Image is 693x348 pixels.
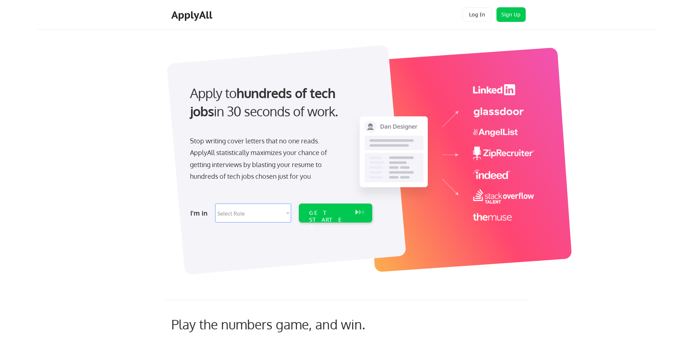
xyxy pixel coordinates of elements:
div: Apply to in 30 seconds of work. [190,84,369,121]
div: Play the numbers game, and win. [171,316,398,332]
button: Log In [462,7,492,22]
strong: hundreds of tech jobs [190,85,339,119]
div: Stop writing cover letters that no one reads. ApplyAll statistically maximizes your chance of get... [190,135,340,182]
button: Sign Up [496,7,526,22]
div: ApplyAll [171,9,214,21]
div: GET STARTED [309,209,348,231]
div: I'm in [190,207,211,219]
